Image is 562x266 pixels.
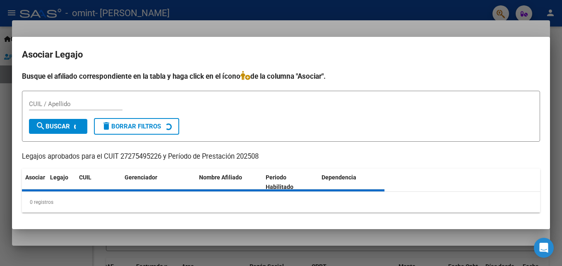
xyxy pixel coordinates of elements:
[266,174,293,190] span: Periodo Habilitado
[199,174,242,181] span: Nombre Afiliado
[262,169,318,196] datatable-header-cell: Periodo Habilitado
[76,169,121,196] datatable-header-cell: CUIL
[36,121,46,131] mat-icon: search
[121,169,196,196] datatable-header-cell: Gerenciador
[101,121,111,131] mat-icon: delete
[79,174,91,181] span: CUIL
[25,174,45,181] span: Asociar
[322,174,356,181] span: Dependencia
[22,152,540,162] p: Legajos aprobados para el CUIT 27275495226 y Período de Prestación 202508
[196,169,262,196] datatable-header-cell: Nombre Afiliado
[29,119,87,134] button: Buscar
[318,169,385,196] datatable-header-cell: Dependencia
[125,174,157,181] span: Gerenciador
[22,71,540,82] h4: Busque el afiliado correspondiente en la tabla y haga click en el ícono de la columna "Asociar".
[22,192,540,213] div: 0 registros
[101,123,161,130] span: Borrar Filtros
[50,174,68,181] span: Legajo
[94,118,179,135] button: Borrar Filtros
[534,238,554,258] div: Open Intercom Messenger
[22,169,47,196] datatable-header-cell: Asociar
[47,169,76,196] datatable-header-cell: Legajo
[22,47,540,63] h2: Asociar Legajo
[36,123,70,130] span: Buscar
